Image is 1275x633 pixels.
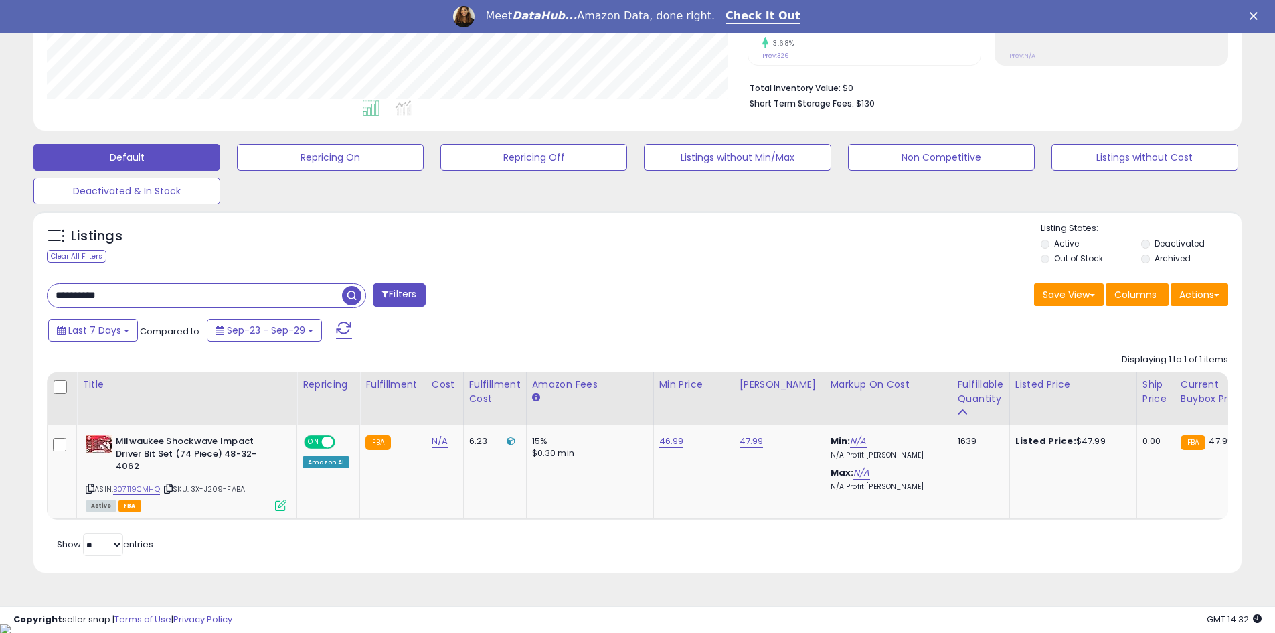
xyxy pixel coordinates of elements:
button: Last 7 Days [48,319,138,342]
p: Listing States: [1041,222,1242,235]
label: Active [1054,238,1079,249]
span: | SKU: 3X-J209-FABA [162,484,245,494]
span: Sep-23 - Sep-29 [227,324,305,337]
small: 3.68% [768,38,794,48]
button: Columns [1106,283,1169,306]
div: Amazon AI [303,456,349,468]
span: Last 7 Days [68,324,121,337]
div: Cost [432,378,458,392]
a: N/A [432,435,448,448]
a: 46.99 [659,435,684,448]
small: Prev: 326 [762,52,788,60]
div: Title [82,378,291,392]
th: The percentage added to the cost of goods (COGS) that forms the calculator for Min & Max prices. [825,372,952,425]
a: 47.99 [740,435,764,448]
label: Out of Stock [1054,253,1103,264]
a: B07119CMHQ [113,484,160,495]
div: Displaying 1 to 1 of 1 items [1122,354,1228,366]
label: Archived [1155,253,1191,264]
small: FBA [1181,435,1205,450]
div: Min Price [659,378,728,392]
div: 1639 [958,435,999,447]
small: Prev: N/A [1009,52,1035,60]
span: FBA [118,500,141,512]
button: Deactivated & In Stock [33,178,220,204]
strong: Copyright [13,613,62,626]
span: Columns [1114,288,1157,301]
span: OFF [333,437,355,448]
p: N/A Profit [PERSON_NAME] [831,482,942,492]
div: 0.00 [1142,435,1165,447]
span: Compared to: [140,325,201,338]
div: seller snap | | [13,614,232,626]
span: 47.99 [1209,435,1233,447]
button: Default [33,144,220,171]
div: Fulfillment Cost [469,378,521,406]
div: $47.99 [1015,435,1126,447]
b: Short Term Storage Fees: [750,98,854,109]
button: Repricing Off [440,144,627,171]
div: Markup on Cost [831,378,946,392]
span: $130 [856,97,875,110]
button: Sep-23 - Sep-29 [207,319,322,342]
div: 6.23 [469,435,516,447]
button: Save View [1034,283,1104,306]
span: Show: entries [57,538,153,551]
span: ON [305,437,322,448]
a: N/A [850,435,866,448]
a: N/A [853,466,869,480]
small: Amazon Fees. [532,392,540,404]
button: Listings without Cost [1051,144,1238,171]
button: Filters [373,283,425,307]
b: Min: [831,435,851,447]
button: Non Competitive [848,144,1035,171]
div: Fulfillable Quantity [958,378,1004,406]
label: Deactivated [1155,238,1205,249]
div: Meet Amazon Data, done right. [485,9,715,23]
span: All listings currently available for purchase on Amazon [86,500,116,512]
div: Repricing [303,378,354,392]
p: N/A Profit [PERSON_NAME] [831,451,942,460]
div: Close [1250,12,1263,20]
img: Profile image for Georgie [453,6,475,27]
button: Repricing On [237,144,424,171]
i: DataHub... [512,9,577,22]
button: Listings without Min/Max [644,144,831,171]
b: Max: [831,466,854,479]
a: Privacy Policy [173,613,232,626]
div: Clear All Filters [47,250,106,263]
span: 2025-10-7 14:32 GMT [1207,613,1262,626]
div: Ship Price [1142,378,1169,406]
div: Listed Price [1015,378,1131,392]
a: Terms of Use [114,613,171,626]
div: Fulfillment [365,378,420,392]
div: ASIN: [86,435,286,510]
div: 15% [532,435,643,447]
b: Milwaukee Shockwave Impact Driver Bit Set (74 Piece) 48-32-4062 [116,435,278,476]
li: $0 [750,79,1218,95]
div: Current Buybox Price [1181,378,1250,406]
div: $0.30 min [532,447,643,460]
a: Check It Out [726,9,800,24]
div: [PERSON_NAME] [740,378,819,392]
b: Listed Price: [1015,435,1076,447]
div: Amazon Fees [532,378,648,392]
small: FBA [365,435,390,450]
img: 61nFqGOSYxL._SL40_.jpg [86,435,112,453]
b: Total Inventory Value: [750,82,841,94]
button: Actions [1171,283,1228,306]
h5: Listings [71,227,122,246]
